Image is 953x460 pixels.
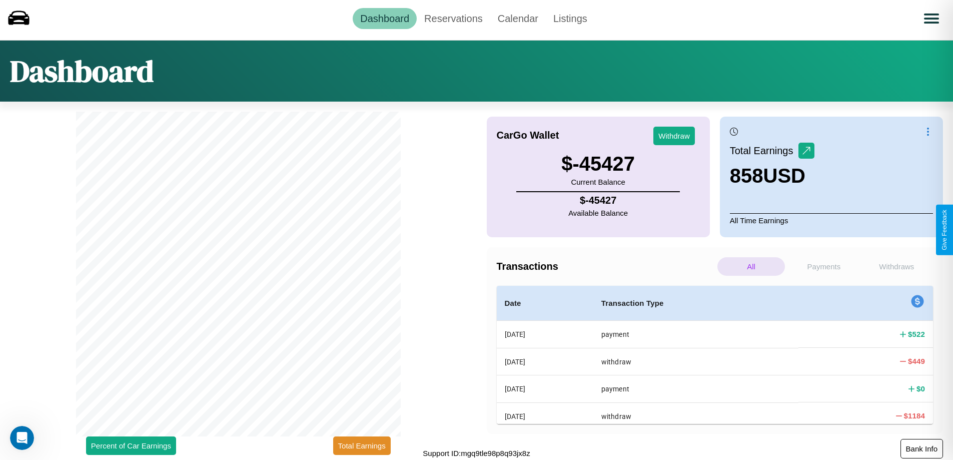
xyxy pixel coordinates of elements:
[593,321,798,348] th: payment
[497,348,593,375] th: [DATE]
[86,436,176,455] button: Percent of Car Earnings
[497,321,593,348] th: [DATE]
[790,257,857,276] p: Payments
[730,142,798,160] p: Total Earnings
[546,8,595,29] a: Listings
[423,446,530,460] p: Support ID: mgq9tle98p8q93jx8z
[561,175,635,189] p: Current Balance
[497,402,593,429] th: [DATE]
[900,439,943,458] button: Bank Info
[593,402,798,429] th: withdraw
[593,348,798,375] th: withdraw
[353,8,417,29] a: Dashboard
[916,383,925,394] h4: $ 0
[917,5,945,33] button: Open menu
[490,8,546,29] a: Calendar
[941,210,948,250] div: Give Feedback
[863,257,930,276] p: Withdraws
[333,436,391,455] button: Total Earnings
[561,153,635,175] h3: $ -45427
[908,329,925,339] h4: $ 522
[497,375,593,402] th: [DATE]
[568,195,628,206] h4: $ -45427
[730,165,814,187] h3: 858 USD
[908,356,925,366] h4: $ 449
[717,257,785,276] p: All
[601,297,790,309] h4: Transaction Type
[497,261,715,272] h4: Transactions
[904,410,925,421] h4: $ 1184
[593,375,798,402] th: payment
[10,51,154,92] h1: Dashboard
[568,206,628,220] p: Available Balance
[653,127,695,145] button: Withdraw
[10,426,34,450] iframe: Intercom live chat
[505,297,585,309] h4: Date
[497,130,559,141] h4: CarGo Wallet
[730,213,933,227] p: All Time Earnings
[417,8,490,29] a: Reservations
